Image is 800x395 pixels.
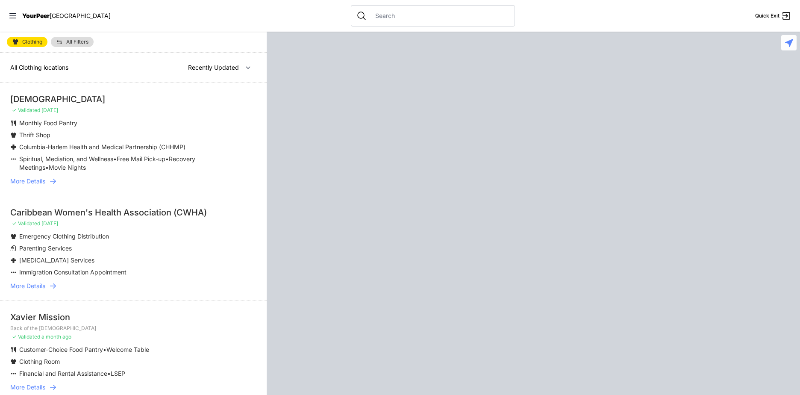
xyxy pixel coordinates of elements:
span: • [45,164,49,171]
span: Monthly Food Pantry [19,119,77,127]
span: Thrift Shop [19,131,50,139]
span: Customer-Choice Food Pantry [19,346,103,353]
span: ✓ Validated [12,333,40,340]
span: Spiritual, Mediation, and Wellness [19,155,113,162]
span: [DATE] [41,220,58,227]
a: YourPeer[GEOGRAPHIC_DATA] [22,13,111,18]
span: • [103,346,106,353]
a: More Details [10,177,256,186]
span: [MEDICAL_DATA] Services [19,256,94,264]
span: All Clothing locations [10,64,68,71]
span: Emergency Clothing Distribution [19,233,109,240]
span: ✓ Validated [12,107,40,113]
div: Caribbean Women's Health Association (CWHA) [10,206,256,218]
span: Quick Exit [755,12,779,19]
span: a month ago [41,333,71,340]
span: [DATE] [41,107,58,113]
span: • [107,370,111,377]
span: Movie Nights [49,164,86,171]
span: More Details [10,177,45,186]
a: More Details [10,282,256,290]
div: [DEMOGRAPHIC_DATA] [10,93,256,105]
a: Clothing [7,37,47,47]
span: YourPeer [22,12,50,19]
span: All Filters [66,39,88,44]
a: All Filters [51,37,94,47]
span: ✓ Validated [12,220,40,227]
div: Xavier Mission [10,311,256,323]
span: Columbia-Harlem Health and Medical Partnership (CHHMP) [19,143,185,150]
span: Welcome Table [106,346,149,353]
input: Search [370,12,509,20]
span: Financial and Rental Assistance [19,370,107,377]
span: Clothing Room [19,358,60,365]
span: • [165,155,169,162]
span: More Details [10,383,45,392]
a: More Details [10,383,256,392]
span: More Details [10,282,45,290]
span: • [113,155,117,162]
p: Back of the [DEMOGRAPHIC_DATA] [10,325,256,332]
a: Quick Exit [755,11,791,21]
span: [GEOGRAPHIC_DATA] [50,12,111,19]
span: Immigration Consultation Appointment [19,268,126,276]
span: Free Mail Pick-up [117,155,165,162]
span: Clothing [22,39,42,44]
span: Parenting Services [19,245,72,252]
span: LSEP [111,370,125,377]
